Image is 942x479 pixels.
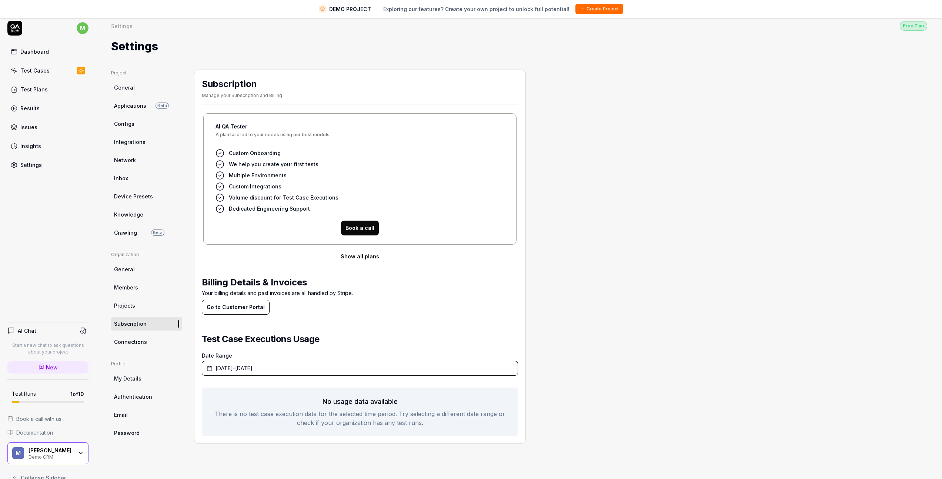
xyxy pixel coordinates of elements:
p: There is no test case execution data for the selected time period. Try selecting a different date... [211,409,509,427]
a: Knowledge [111,208,182,221]
a: Configs [111,117,182,131]
span: Authentication [114,393,152,401]
span: Exploring our features? Create your own project to unlock full potential! [383,5,569,13]
span: 1 of 10 [70,390,84,398]
a: Dashboard [7,44,88,59]
h3: No usage data available [211,396,509,406]
span: Email [114,411,128,419]
span: General [114,265,135,273]
button: m [77,21,88,36]
div: Settings [20,161,42,169]
span: Connections [114,338,147,346]
span: Configs [114,120,134,128]
button: [DATE]-[DATE] [202,361,518,376]
span: Beta [151,230,164,236]
div: Issues [20,123,37,131]
p: Your billing details and past invoices are all handled by Stripe. [202,289,518,300]
h2: Billing Details & Invoices [202,276,518,289]
button: Free Plan [900,21,927,31]
a: Integrations [111,135,182,149]
div: Settings [111,22,133,30]
button: Create Project [575,4,623,14]
a: Network [111,153,182,167]
a: Connections [111,335,182,349]
h2: Subscription [202,77,282,91]
a: Test Cases [7,63,88,78]
span: Multiple Environments [229,171,287,179]
div: Profile [111,361,182,367]
div: Manage your Subscription and Billing [202,92,282,99]
div: Organization [111,251,182,258]
span: DEMO PROJECT [329,5,371,13]
span: Applications [114,102,146,110]
button: Book a call [341,221,379,235]
span: Volume discount for Test Case Executions [229,194,338,201]
a: Test Plans [7,82,88,97]
div: Dashboard [20,48,49,56]
span: Network [114,156,136,164]
a: Issues [7,120,88,134]
span: Documentation [16,429,53,436]
span: M [12,447,24,459]
span: Crawling [114,229,137,237]
a: Projects [111,299,182,312]
a: Book a call with us [7,415,88,423]
h4: AI QA Tester [216,123,504,130]
h5: Test Runs [12,391,36,397]
span: Custom Onboarding [229,149,281,157]
span: Dedicated Engineering Support [229,205,310,212]
a: Subscription [111,317,182,331]
a: Email [111,408,182,422]
button: Show all plans [202,249,518,264]
h4: AI Chat [18,327,36,335]
a: General [111,81,182,94]
span: Integrations [114,138,146,146]
h1: Settings [111,38,158,55]
a: Results [7,101,88,115]
div: Test Cases [20,67,50,74]
a: Documentation [7,429,88,436]
p: Start a new chat to ask questions about your project [7,342,88,355]
span: We help you create your first tests [229,160,318,168]
span: Inbox [114,174,128,182]
a: My Details [111,372,182,385]
span: Members [114,284,138,291]
span: m [77,22,88,34]
span: New [46,364,58,371]
span: Projects [114,302,135,309]
button: Go to Customer Portal [202,300,270,315]
div: Demo CRM [29,453,73,459]
span: A plan tailored to your needs using our best models [216,133,504,143]
div: Test Plans [20,86,48,93]
h2: Test Case Executions Usage [202,332,518,346]
div: Michel Törnström Norlèn [29,447,73,454]
div: Results [20,104,40,112]
a: Settings [7,158,88,172]
div: Insights [20,142,41,150]
span: [DATE] - [DATE] [216,364,253,372]
a: CrawlingBeta [111,226,182,239]
span: Knowledge [114,211,143,218]
a: New [7,361,88,374]
span: Book a call with us [16,415,61,423]
a: Device Presets [111,190,182,203]
button: M[PERSON_NAME]Demo CRM [7,442,88,465]
a: ApplicationsBeta [111,99,182,113]
div: Project [111,70,182,76]
a: Authentication [111,390,182,403]
a: General [111,262,182,276]
a: Inbox [111,171,182,185]
a: Password [111,426,182,440]
span: Password [114,429,140,437]
span: Custom Integrations [229,182,281,190]
span: Subscription [114,320,147,328]
a: Book a call [341,224,379,231]
span: General [114,84,135,91]
label: Date Range [202,352,518,359]
span: Device Presets [114,192,153,200]
a: Members [111,281,182,294]
span: Beta [156,103,169,109]
span: My Details [114,375,141,382]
